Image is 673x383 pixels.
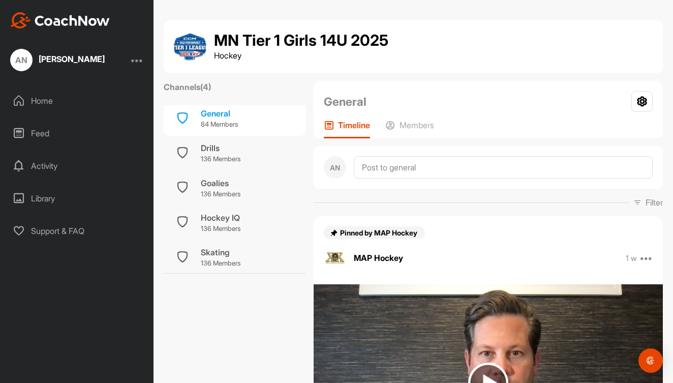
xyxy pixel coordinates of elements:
p: 136 Members [201,189,240,199]
div: Activity [6,153,149,179]
p: Hockey [214,49,388,62]
p: Timeline [338,120,370,130]
div: General [201,107,238,120]
span: Pinned by MAP Hockey [340,228,419,237]
label: Channels ( 4 ) [164,81,211,93]
p: 136 Members [201,224,240,234]
p: MAP Hockey [354,252,403,264]
p: Filter [646,196,663,209]
p: Members [400,120,434,130]
h2: General [324,93,366,110]
div: AN [10,49,33,71]
div: Open Intercom Messenger [638,348,663,373]
div: Drills [201,142,240,154]
div: Library [6,186,149,211]
img: CoachNow [10,12,110,28]
p: 136 Members [201,154,240,164]
div: [PERSON_NAME] [39,55,105,63]
div: Home [6,88,149,113]
div: Goalies [201,177,240,189]
p: 84 Members [201,120,238,130]
div: AN [324,156,346,179]
div: Skating [201,246,240,258]
div: Support & FAQ [6,218,149,244]
p: 1 w [626,253,637,263]
img: group [174,31,206,63]
div: Feed [6,121,149,146]
img: avatar [324,247,346,269]
p: 136 Members [201,258,240,269]
img: pin [330,229,338,237]
h1: MN Tier 1 Girls 14U 2025 [214,32,388,49]
div: Hockey IQ [201,212,240,224]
